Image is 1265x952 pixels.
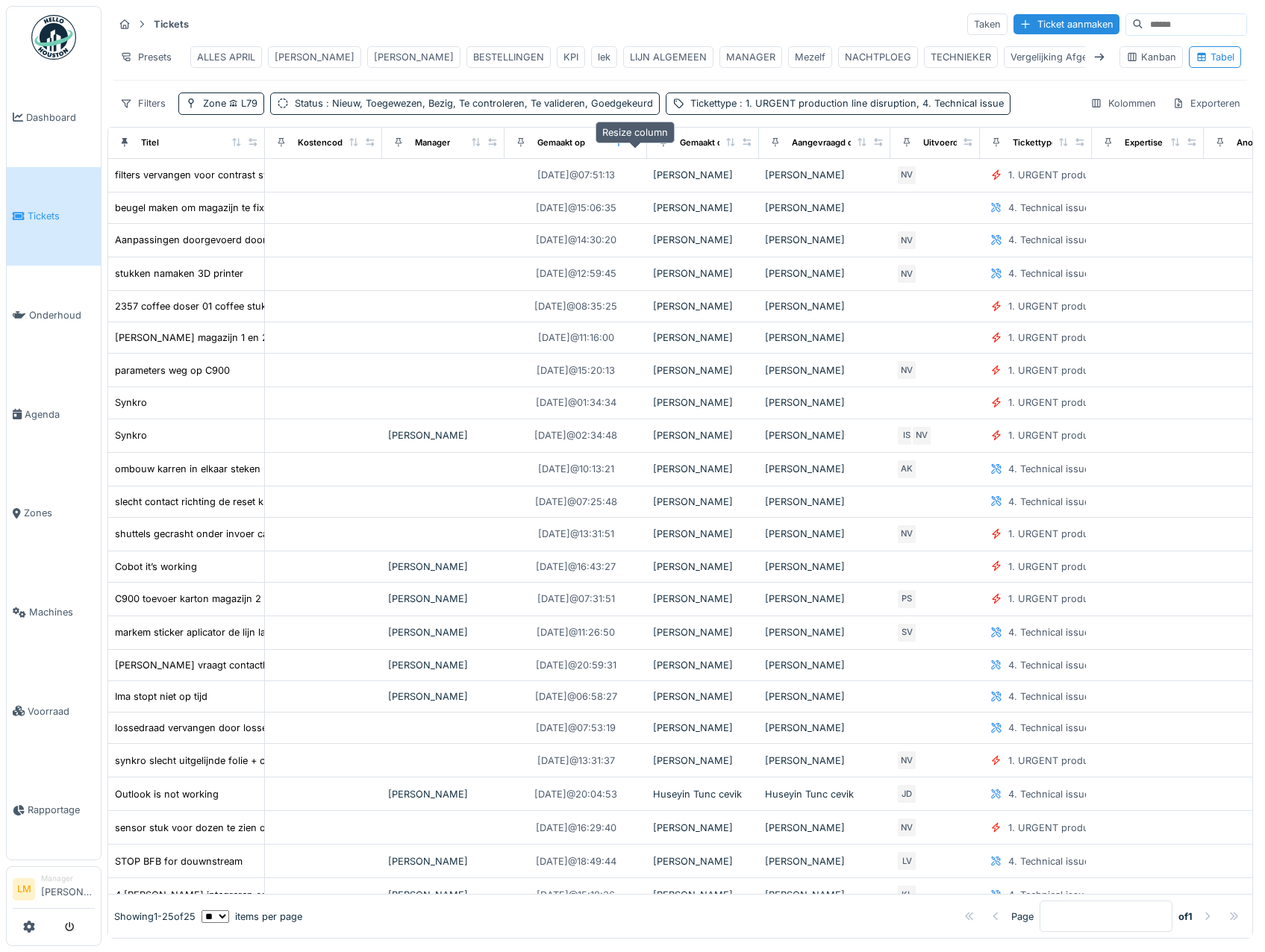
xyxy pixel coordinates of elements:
[653,821,753,835] div: [PERSON_NAME]
[1008,888,1090,902] div: 4. Technical issue
[537,625,615,639] div: [DATE] @ 11:26:50
[765,168,884,182] div: [PERSON_NAME]
[765,854,884,868] div: [PERSON_NAME]
[653,625,753,639] div: [PERSON_NAME]
[845,50,911,64] div: NACHTPLOEG
[388,428,499,442] div: [PERSON_NAME]
[653,462,753,476] div: [PERSON_NAME]
[115,527,293,541] div: shuttels gecrasht onder invoer capsule
[765,625,884,639] div: [PERSON_NAME]
[323,98,653,109] span: : Nieuw, Toegewezen, Bezig, Te controleren, Te valideren, Goedgekeurd
[630,50,707,64] div: LIJN ALGEMEEN
[896,524,917,545] div: NV
[115,168,290,182] div: filters vervangen voor contrast synkro
[202,909,302,924] div: items per page
[31,15,76,60] img: Badge_color-CXgf-gQk.svg
[765,658,884,672] div: [PERSON_NAME]
[795,50,825,64] div: Mezelf
[115,592,261,606] div: C900 toevoer karton magazijn 2
[1008,495,1090,509] div: 4. Technical issue
[653,888,753,902] div: [PERSON_NAME]
[1011,909,1034,924] div: Page
[1008,560,1179,574] div: 1. URGENT production line disruption
[115,495,390,509] div: slecht contact richting de reset knop en de start knop in hmi
[115,266,243,281] div: stukken namaken 3D printer
[653,363,753,378] div: [PERSON_NAME]
[537,888,615,902] div: [DATE] @ 15:18:26
[1008,168,1179,182] div: 1. URGENT production line disruption
[115,233,388,247] div: Aanpassingen doorgevoerd door IMA tijdens laatste bezoek
[896,230,917,251] div: NV
[737,98,1004,109] span: : 1. URGENT production line disruption, 4. Technical issue
[41,873,95,905] li: [PERSON_NAME]
[388,625,499,639] div: [PERSON_NAME]
[1008,201,1090,215] div: 4. Technical issue
[25,407,95,422] span: Agenda
[388,658,499,672] div: [PERSON_NAME]
[28,209,95,223] span: Tickets
[653,299,753,313] div: [PERSON_NAME]
[1008,428,1179,442] div: 1. URGENT production line disruption
[896,263,917,284] div: NV
[536,854,616,868] div: [DATE] @ 18:49:44
[115,331,368,345] div: [PERSON_NAME] magazijn 1 en 2 vervuild altijd met lijm
[7,365,101,464] a: Agenda
[537,754,615,768] div: [DATE] @ 13:31:37
[1126,50,1176,64] div: Kanban
[388,787,499,801] div: [PERSON_NAME]
[298,137,348,149] div: Kostencode
[536,266,616,281] div: [DATE] @ 12:59:45
[923,137,966,149] div: Uitvoerder
[115,721,510,735] div: lossedraad vervangen door losse draad aan plaat vast te maken --> [PERSON_NAME]?
[115,201,284,215] div: beugel maken om magazijn te fixeren
[653,592,753,606] div: [PERSON_NAME]
[113,46,178,68] div: Presets
[896,783,917,804] div: JD
[653,658,753,672] div: [PERSON_NAME]
[203,96,257,110] div: Zone
[653,560,753,574] div: [PERSON_NAME]
[792,137,866,149] div: Aangevraagd door
[690,96,1004,110] div: Tickettype
[141,137,159,149] div: Titel
[896,425,917,446] div: IS
[538,527,614,541] div: [DATE] @ 13:31:51
[896,589,917,610] div: PS
[115,888,313,902] div: 4 [PERSON_NAME] integreren op L71,78,79
[765,689,884,704] div: [PERSON_NAME]
[115,560,197,574] div: Cobot it’s working
[7,662,101,761] a: Voorraad
[388,560,499,574] div: [PERSON_NAME]
[28,704,95,718] span: Voorraad
[7,563,101,662] a: Machines
[765,754,884,768] div: [PERSON_NAME]
[896,360,917,381] div: NV
[765,721,884,735] div: [PERSON_NAME]
[148,17,195,31] strong: Tickets
[388,592,499,606] div: [PERSON_NAME]
[536,658,616,672] div: [DATE] @ 20:59:31
[388,689,499,704] div: [PERSON_NAME]
[197,50,255,64] div: ALLES APRIL
[1084,93,1163,114] div: Kolommen
[967,13,1008,35] div: Taken
[1013,14,1119,34] div: Ticket aanmaken
[653,854,753,868] div: [PERSON_NAME]
[765,266,884,281] div: [PERSON_NAME]
[765,363,884,378] div: [PERSON_NAME]
[7,464,101,563] a: Zones
[536,201,616,215] div: [DATE] @ 15:06:35
[295,96,653,110] div: Status
[536,721,616,735] div: [DATE] @ 07:53:19
[535,495,617,509] div: [DATE] @ 07:25:48
[7,167,101,266] a: Tickets
[537,363,615,378] div: [DATE] @ 15:20:13
[537,592,615,606] div: [DATE] @ 07:31:51
[1008,299,1179,313] div: 1. URGENT production line disruption
[1125,137,1163,149] div: Expertise
[1008,462,1090,476] div: 4. Technical issue
[653,201,753,215] div: [PERSON_NAME]
[911,425,932,446] div: NV
[1008,854,1090,868] div: 4. Technical issue
[1008,331,1179,345] div: 1. URGENT production line disruption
